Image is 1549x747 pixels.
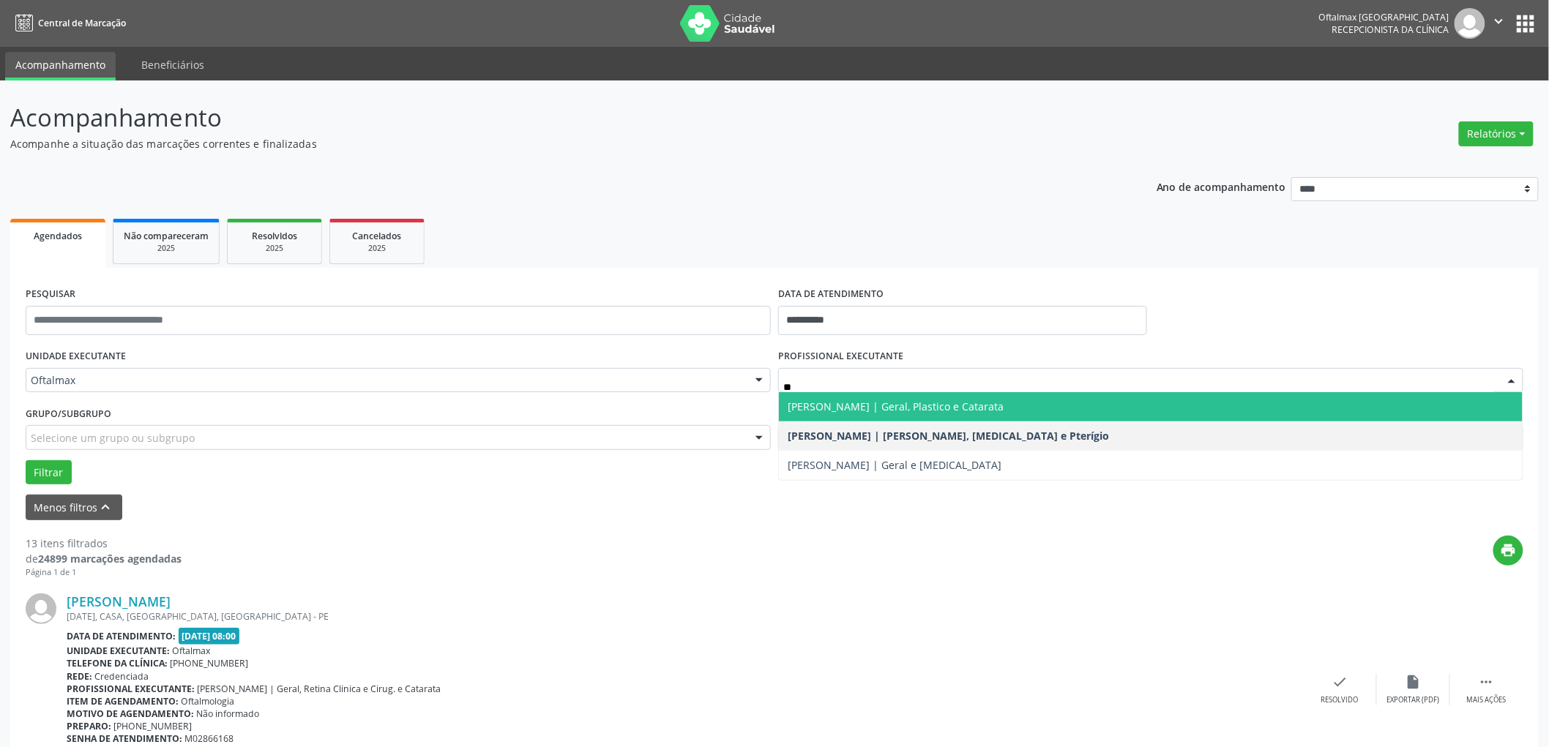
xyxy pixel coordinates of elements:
[26,345,126,368] label: UNIDADE EXECUTANTE
[31,430,195,446] span: Selecione um grupo ou subgrupo
[67,630,176,642] b: Data de atendimento:
[34,230,82,242] span: Agendados
[185,732,234,745] span: M02866168
[1513,11,1539,37] button: apps
[179,628,240,645] span: [DATE] 08:00
[10,100,1080,136] p: Acompanhamento
[67,720,111,732] b: Preparo:
[26,283,75,306] label: PESQUISAR
[197,707,260,720] span: Não informado
[340,243,414,254] div: 2025
[67,670,92,683] b: Rede:
[1459,121,1534,146] button: Relatórios
[67,695,179,707] b: Item de agendamento:
[26,593,56,624] img: img
[1387,695,1440,705] div: Exportar (PDF)
[124,230,209,242] span: Não compareceram
[26,536,182,551] div: 13 itens filtrados
[26,566,182,579] div: Página 1 de 1
[778,283,884,306] label: DATA DE ATENDIMENTO
[26,495,122,520] button: Menos filtroskeyboard_arrow_up
[131,52,214,78] a: Beneficiários
[67,683,195,695] b: Profissional executante:
[67,593,171,609] a: [PERSON_NAME]
[10,11,126,35] a: Central de Marcação
[238,243,311,254] div: 2025
[1479,674,1495,690] i: 
[788,399,1004,413] span: [PERSON_NAME] | Geral, Plastico e Catarata
[1491,13,1507,29] i: 
[67,707,194,720] b: Motivo de agendamento:
[1319,11,1449,23] div: Oftalmax [GEOGRAPHIC_DATA]
[1493,536,1523,566] button: print
[5,52,116,80] a: Acompanhamento
[778,345,903,368] label: PROFISSIONAL EXECUTANTE
[1406,674,1422,690] i: insert_drive_file
[38,552,182,566] strong: 24899 marcações agendadas
[124,243,209,254] div: 2025
[67,657,168,669] b: Telefone da clínica:
[1157,177,1286,195] p: Ano de acompanhamento
[1321,695,1359,705] div: Resolvido
[26,551,182,566] div: de
[67,732,182,745] b: Senha de atendimento:
[788,458,1001,472] span: [PERSON_NAME] | Geral e [MEDICAL_DATA]
[98,499,114,515] i: keyboard_arrow_up
[95,670,149,683] span: Credenciada
[1332,23,1449,36] span: Recepcionista da clínica
[67,610,1304,623] div: [DATE], CASA, [GEOGRAPHIC_DATA], [GEOGRAPHIC_DATA] - PE
[1455,8,1485,39] img: img
[114,720,193,732] span: [PHONE_NUMBER]
[198,683,441,695] span: [PERSON_NAME] | Geral, Retina Clinica e Cirug. e Catarata
[38,17,126,29] span: Central de Marcação
[26,402,111,425] label: Grupo/Subgrupo
[353,230,402,242] span: Cancelados
[1485,8,1513,39] button: 
[26,460,72,485] button: Filtrar
[252,230,297,242] span: Resolvidos
[182,695,235,707] span: Oftalmologia
[10,136,1080,151] p: Acompanhe a situação das marcações correntes e finalizadas
[788,429,1109,443] span: [PERSON_NAME] | [PERSON_NAME], [MEDICAL_DATA] e Pterígio
[1467,695,1507,705] div: Mais ações
[173,645,211,657] span: Oftalmax
[67,645,170,657] b: Unidade executante:
[171,657,249,669] span: [PHONE_NUMBER]
[1501,542,1517,558] i: print
[1332,674,1348,690] i: check
[31,373,741,388] span: Oftalmax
